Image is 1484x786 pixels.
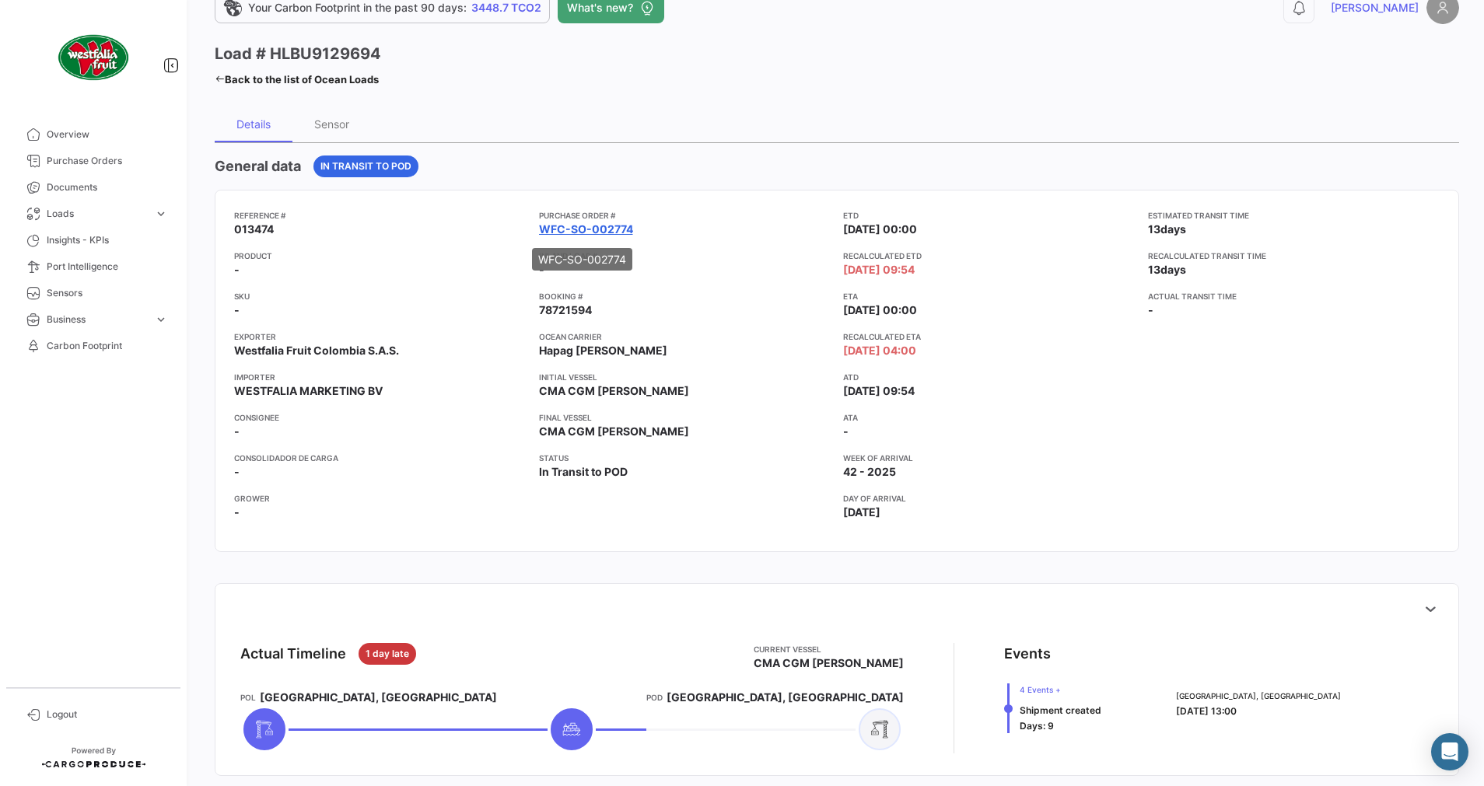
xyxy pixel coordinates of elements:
a: Purchase Orders [12,148,174,174]
img: client-50.png [54,19,132,96]
span: days [1160,263,1186,276]
div: WFC-SO-002774 [532,248,632,271]
span: - [1148,303,1153,316]
span: [DATE] 09:54 [843,262,915,278]
app-card-info-title: Inland Load # [539,250,831,262]
div: Actual Timeline [240,643,346,665]
span: In Transit to POD [320,159,411,173]
span: CMA CGM [PERSON_NAME] [754,655,904,671]
span: Shipment created [1020,704,1101,716]
span: [DATE] [843,505,880,520]
div: Details [236,117,271,131]
span: - [234,424,240,439]
span: [DATE] 00:00 [843,222,917,237]
a: Overview [12,121,174,148]
a: Documents [12,174,174,201]
span: Carbon Footprint [47,339,168,353]
span: Sensors [47,286,168,300]
app-card-info-title: Estimated transit time [1148,209,1440,222]
span: Westfalia Fruit Colombia S.A.S. [234,343,399,358]
span: Port Intelligence [47,260,168,274]
span: 4 Events + [1020,683,1101,696]
app-card-info-title: ATD [843,371,1136,383]
app-card-info-title: SKU [234,290,527,302]
app-card-info-title: Actual transit time [1148,290,1440,302]
span: expand_more [154,313,168,327]
app-card-info-title: Recalculated ETA [843,330,1136,343]
app-card-info-title: Day of arrival [843,492,1136,505]
a: Port Intelligence [12,253,174,280]
span: - [234,302,240,318]
app-card-info-title: Consignee [234,411,527,424]
span: Insights - KPIs [47,233,168,247]
a: Carbon Footprint [12,333,174,359]
span: Documents [47,180,168,194]
span: [DATE] 00:00 [843,302,917,318]
span: [DATE] 09:54 [843,383,915,399]
app-card-info-title: POD [646,691,663,704]
app-card-info-title: Product [234,250,527,262]
app-card-info-title: Exporter [234,330,527,343]
span: Days: 9 [1020,720,1054,732]
app-card-info-title: ATA [843,411,1136,424]
span: Business [47,313,148,327]
span: Loads [47,207,148,221]
span: - [234,505,240,520]
span: CMA CGM [PERSON_NAME] [539,424,689,439]
span: days [1160,222,1186,236]
span: expand_more [154,207,168,221]
app-card-info-title: ETA [843,290,1136,302]
app-card-info-title: POL [240,691,256,704]
app-card-info-title: Recalculated transit time [1148,250,1440,262]
span: [DATE] 04:00 [843,343,916,358]
span: 78721594 [539,302,592,318]
app-card-info-title: Booking # [539,290,831,302]
div: Abrir Intercom Messenger [1431,733,1468,770]
a: Insights - KPIs [12,227,174,253]
app-card-info-title: Status [539,452,831,464]
app-card-info-title: Initial Vessel [539,371,831,383]
span: Logout [47,707,168,721]
a: Back to the list of Ocean Loads [215,68,379,90]
app-card-info-title: Ocean Carrier [539,330,831,343]
app-card-info-title: Week of arrival [843,452,1136,464]
span: 013474 [234,222,274,237]
h3: Load # HLBU9129694 [215,43,381,65]
app-card-info-title: Importer [234,371,527,383]
div: Events [1004,643,1051,665]
span: [GEOGRAPHIC_DATA], [GEOGRAPHIC_DATA] [260,690,497,705]
span: WESTFALIA MARKETING BV [234,383,383,399]
span: - [234,262,240,278]
app-card-info-title: Final Vessel [539,411,831,424]
span: In Transit to POD [539,464,628,480]
span: Overview [47,128,168,141]
span: [GEOGRAPHIC_DATA], [GEOGRAPHIC_DATA] [1176,690,1341,702]
span: Purchase Orders [47,154,168,168]
span: [DATE] 13:00 [1176,705,1237,717]
h4: General data [215,155,301,177]
span: - [234,464,240,480]
app-card-info-title: ETD [843,209,1136,222]
app-card-info-title: Recalculated ETD [843,250,1136,262]
span: - [843,424,849,439]
app-card-info-title: Consolidador de Carga [234,452,527,464]
span: CMA CGM [PERSON_NAME] [539,383,689,399]
div: Sensor [314,117,349,131]
app-card-info-title: Reference # [234,209,527,222]
app-card-info-title: Current Vessel [754,643,904,655]
app-card-info-title: Purchase Order # [539,209,831,222]
span: 42 - 2025 [843,464,896,480]
span: 13 [1148,263,1160,276]
a: WFC-SO-002774 [539,222,633,237]
span: 1 day late [366,647,409,661]
a: Sensors [12,280,174,306]
span: Hapag [PERSON_NAME] [539,343,667,358]
span: [GEOGRAPHIC_DATA], [GEOGRAPHIC_DATA] [667,690,904,705]
span: 13 [1148,222,1160,236]
app-card-info-title: Grower [234,492,527,505]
